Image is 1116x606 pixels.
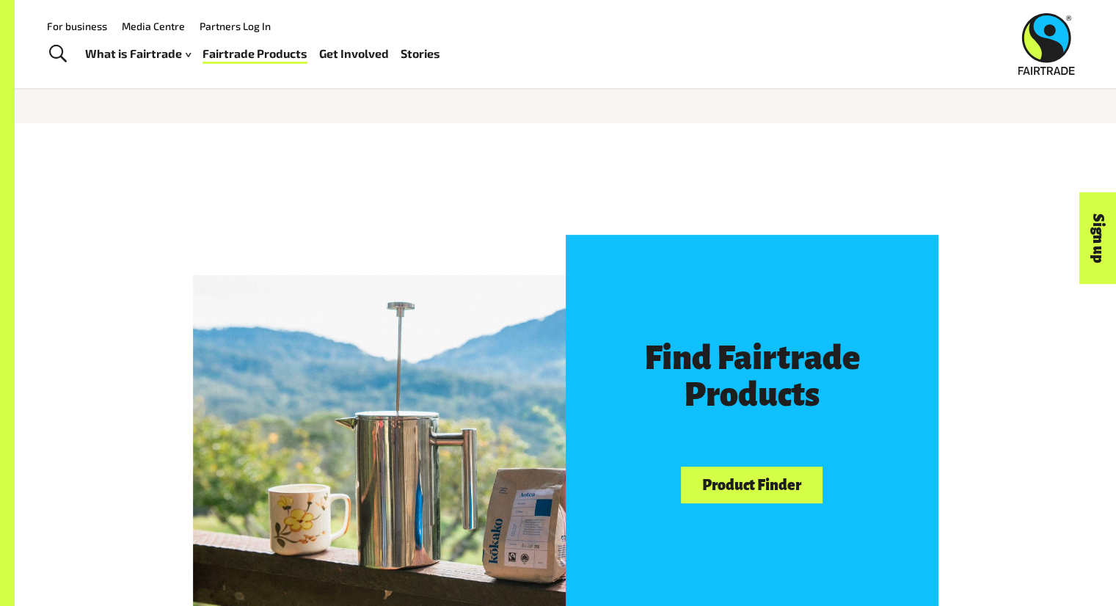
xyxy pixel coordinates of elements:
a: Partners Log In [200,20,271,32]
a: What is Fairtrade [85,43,191,65]
a: Stories [401,43,440,65]
a: Get Involved [319,43,389,65]
a: Media Centre [122,20,185,32]
a: Product Finder [681,467,822,504]
a: Fairtrade Products [203,43,307,65]
a: For business [47,20,107,32]
h3: Find Fairtrade Products [627,340,876,413]
a: Toggle Search [40,36,76,73]
img: Fairtrade Australia New Zealand logo [1018,13,1075,75]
